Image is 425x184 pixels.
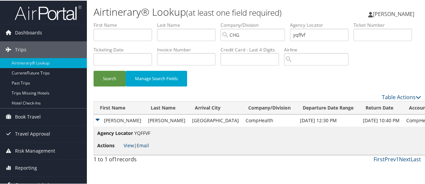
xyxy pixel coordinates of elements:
span: Reporting [15,159,37,176]
a: First [374,155,385,162]
span: Trips [15,41,26,57]
span: YQFFVF [134,129,150,136]
a: Table Actions [382,93,421,100]
th: Arrival City: activate to sort column ascending [189,101,242,114]
span: Dashboards [15,24,42,40]
span: Risk Management [15,142,55,159]
td: CompHealth [242,114,297,126]
th: Departure Date Range: activate to sort column ascending [297,101,360,114]
label: Ticketing Date [94,46,157,52]
span: [PERSON_NAME] [373,10,414,17]
th: Last Name: activate to sort column ascending [145,101,189,114]
th: First Name: activate to sort column ascending [94,101,145,114]
span: | [124,142,149,148]
td: [DATE] 10:40 PM [360,114,403,126]
h1: Airtinerary® Lookup [94,4,312,18]
td: [PERSON_NAME] [94,114,145,126]
button: Search [94,70,126,86]
th: Return Date: activate to sort column ascending [360,101,403,114]
th: Company/Division [242,101,297,114]
span: 1 [114,155,117,162]
small: (at least one field required) [186,6,282,17]
label: Agency Locator [290,21,353,28]
a: 1 [396,155,399,162]
label: Ticket Number [353,21,417,28]
a: [PERSON_NAME] [368,3,421,23]
img: airportal-logo.png [15,4,82,20]
td: [DATE] 12:30 PM [297,114,360,126]
span: Agency Locator [97,129,133,136]
span: Book Travel [15,108,41,125]
label: Last Name [157,21,221,28]
span: Actions [97,141,122,149]
span: Travel Approval [15,125,50,142]
label: Company/Division [221,21,290,28]
a: Last [411,155,421,162]
td: [PERSON_NAME] [145,114,189,126]
button: Manage Search Fields [126,70,187,86]
a: Next [399,155,411,162]
td: [GEOGRAPHIC_DATA] [189,114,242,126]
label: Airline [284,46,353,52]
label: Credit Card - Last 4 Digits [221,46,284,52]
label: First Name [94,21,157,28]
label: Invoice Number [157,46,221,52]
a: Email [137,142,149,148]
div: 1 to 1 of records [94,155,168,166]
a: Prev [385,155,396,162]
a: View [124,142,134,148]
